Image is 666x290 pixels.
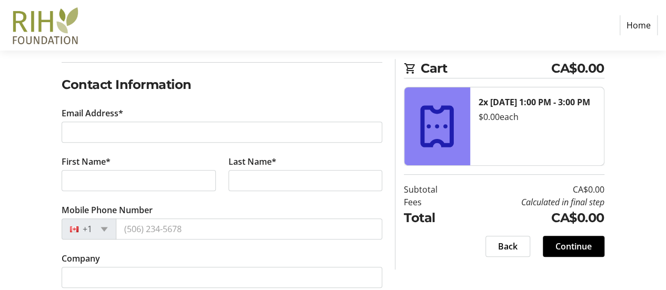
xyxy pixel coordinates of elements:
[462,196,604,208] td: Calculated in final step
[228,155,276,168] label: Last Name*
[498,240,518,253] span: Back
[620,15,658,35] a: Home
[404,196,462,208] td: Fees
[479,111,595,123] div: $0.00 each
[485,236,530,257] button: Back
[62,204,153,216] label: Mobile Phone Number
[8,4,83,46] img: Royal Inland Hospital Foundation 's Logo
[62,107,123,119] label: Email Address*
[551,59,604,78] span: CA$0.00
[62,75,382,94] h2: Contact Information
[543,236,604,257] button: Continue
[479,96,590,108] strong: 2x [DATE] 1:00 PM - 3:00 PM
[404,208,462,227] td: Total
[421,59,551,78] span: Cart
[116,218,382,239] input: (506) 234-5678
[404,183,462,196] td: Subtotal
[555,240,592,253] span: Continue
[62,252,100,265] label: Company
[462,208,604,227] td: CA$0.00
[462,183,604,196] td: CA$0.00
[62,155,111,168] label: First Name*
